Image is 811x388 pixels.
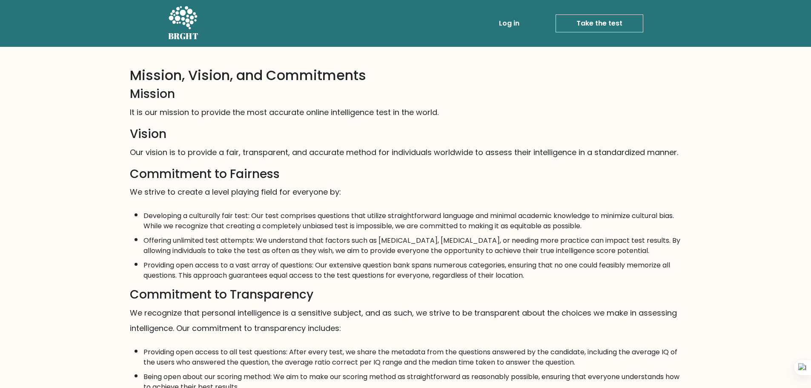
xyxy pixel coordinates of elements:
[168,3,199,43] a: BRGHT
[143,207,682,231] li: Developing a culturally fair test: Our test comprises questions that utilize straightforward lang...
[130,167,682,181] h3: Commitment to Fairness
[556,14,643,32] a: Take the test
[130,184,682,200] p: We strive to create a level playing field for everyone by:
[130,287,682,302] h3: Commitment to Transparency
[130,67,682,83] h2: Mission, Vision, and Commitments
[143,343,682,368] li: Providing open access to all test questions: After every test, we share the metadata from the que...
[130,145,682,160] p: Our vision is to provide a fair, transparent, and accurate method for individuals worldwide to as...
[496,15,523,32] a: Log in
[143,256,682,281] li: Providing open access to a vast array of questions: Our extensive question bank spans numerous ca...
[143,231,682,256] li: Offering unlimited test attempts: We understand that factors such as [MEDICAL_DATA], [MEDICAL_DAT...
[130,305,682,336] p: We recognize that personal intelligence is a sensitive subject, and as such, we strive to be tran...
[130,127,682,141] h3: Vision
[130,87,682,101] h3: Mission
[130,105,682,120] p: It is our mission to provide the most accurate online intelligence test in the world.
[168,31,199,41] h5: BRGHT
